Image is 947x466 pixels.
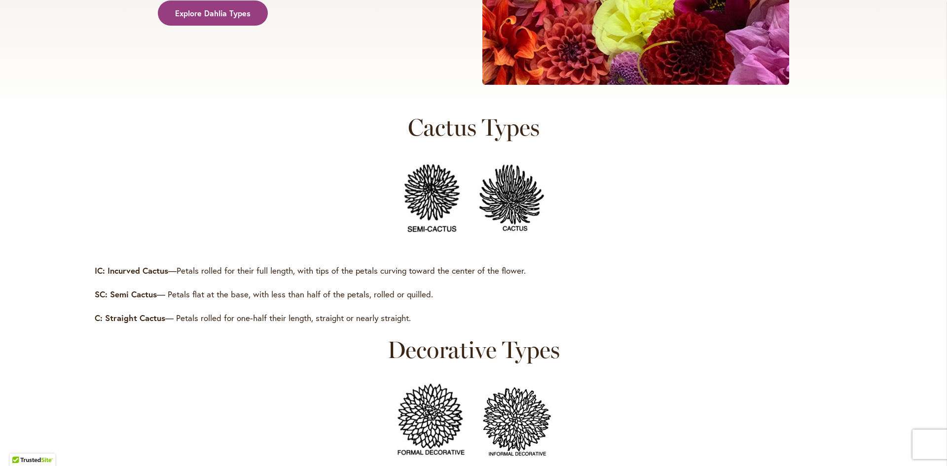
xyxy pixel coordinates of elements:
[95,312,165,323] strong: C: Straight Cactus
[399,161,463,235] img: Line drawing of a semi-cactus dahlia
[95,265,852,277] p: —Petals rolled for their full length, with tips of the petals curving toward the center of the fl...
[175,8,251,19] span: Explore Dahlia Types
[394,381,468,458] img: Line drawing of a formal decorative dahlia.
[479,386,553,458] img: Line drawing of a informal decorative dahlia.
[95,288,157,300] strong: SC: Semi Cactus
[158,0,268,26] a: Explore Dahlia Types
[95,288,852,300] p: — Petals flat at the base, with less than half of the petals, rolled or quilled.
[95,113,852,141] h2: Cactus Types
[95,336,852,363] h2: Decorative Types
[474,159,548,235] img: Line drawing of a cactus dahlia
[95,312,852,324] p: — Petals rolled for one-half their length, straight or nearly straight.
[95,265,168,276] strong: IC: Incurved Cactus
